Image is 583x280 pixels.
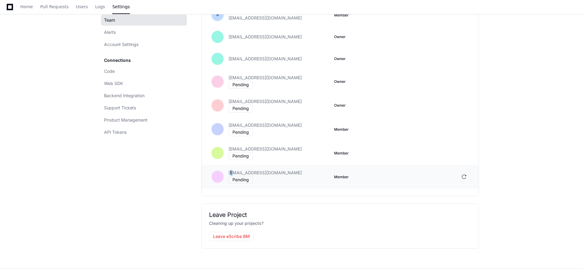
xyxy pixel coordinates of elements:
[334,13,349,18] button: Member
[101,102,187,113] a: Support Tickets
[209,232,254,241] button: Leave eScribe BM
[334,79,346,84] span: Owner
[229,15,302,21] span: [EMAIL_ADDRESS][DOMAIN_NAME]
[101,115,187,126] a: Product Management
[104,93,145,99] span: Backend Integration
[229,122,302,128] span: [EMAIL_ADDRESS][DOMAIN_NAME]
[229,152,253,160] div: Pending
[229,170,302,176] span: [EMAIL_ADDRESS][DOMAIN_NAME]
[229,176,253,184] div: Pending
[101,15,187,26] a: Team
[229,34,302,40] span: [EMAIL_ADDRESS][DOMAIN_NAME]
[76,5,88,9] span: Users
[334,34,346,39] span: Owner
[229,81,253,89] div: Pending
[101,66,187,77] a: Code
[229,146,302,152] span: [EMAIL_ADDRESS][DOMAIN_NAME]
[95,5,105,9] span: Logs
[104,80,123,87] span: Web SDK
[334,175,349,179] button: Member
[112,5,130,9] span: Settings
[216,12,219,17] h1: A
[40,5,68,9] span: Pull Requests
[101,39,187,50] a: Account Settings
[104,129,127,135] span: API Tokens
[334,56,346,61] span: Owner
[334,103,346,108] span: Owner
[104,17,115,23] span: Team
[229,56,302,62] span: [EMAIL_ADDRESS][DOMAIN_NAME]
[229,98,302,105] span: [EMAIL_ADDRESS][DOMAIN_NAME]
[101,78,187,89] a: Web SDK
[209,211,471,218] h2: Leave Project
[104,41,138,48] span: Account Settings
[229,128,253,136] div: Pending
[229,105,253,112] div: Pending
[101,27,187,38] a: Alerts
[229,75,302,81] span: [EMAIL_ADDRESS][DOMAIN_NAME]
[104,117,148,123] span: Product Management
[104,68,115,74] span: Code
[101,90,187,101] a: Backend Integration
[209,220,471,227] p: Cleaning up your projects?
[20,5,33,9] span: Home
[104,29,116,35] span: Alerts
[334,151,349,156] button: Member
[104,105,136,111] span: Support Tickets
[101,127,187,138] a: API Tokens
[334,127,349,132] button: Member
